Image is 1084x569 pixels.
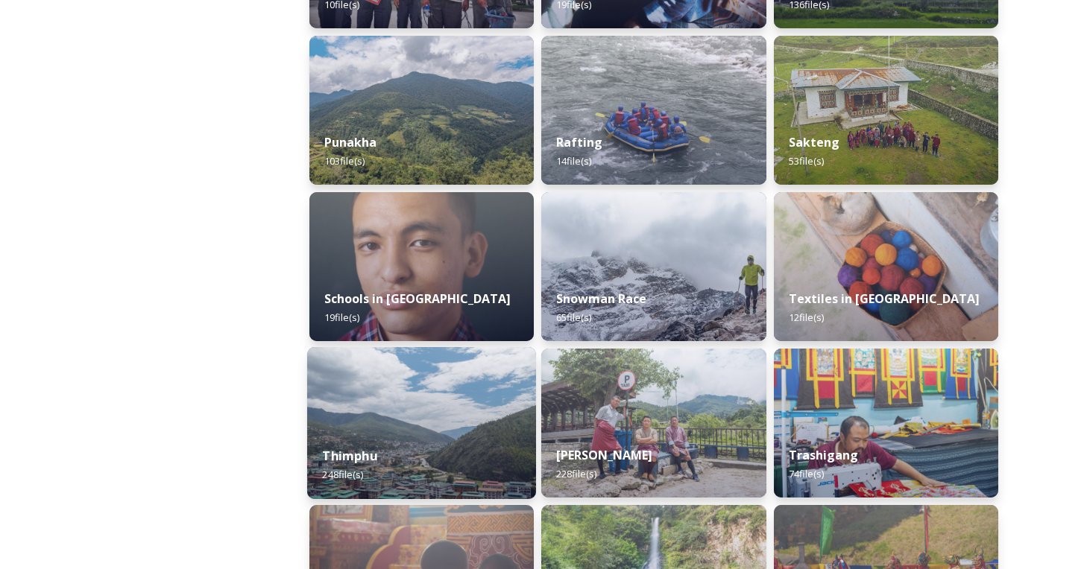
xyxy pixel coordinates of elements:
img: f73f969a-3aba-4d6d-a863-38e7472ec6b1.JPG [541,36,766,185]
strong: Textiles in [GEOGRAPHIC_DATA] [789,290,980,307]
img: Trashi%2520Yangtse%2520090723%2520by%2520Amp%2520Sripimanwat-187.jpg [541,349,766,498]
span: 74 file(s) [789,467,824,480]
strong: Sakteng [789,134,839,150]
img: 2022-10-01%252012.59.42.jpg [309,36,534,185]
strong: Thimphu [322,448,376,464]
strong: Punakha [324,134,376,150]
img: Thimphu%2520190723%2520by%2520Amp%2520Sripimanwat-43.jpg [307,347,536,499]
img: _SCH9806.jpg [774,192,998,341]
img: Sakteng%2520070723%2520by%2520Nantawat-5.jpg [774,36,998,185]
span: 14 file(s) [556,154,591,168]
span: 103 file(s) [324,154,365,168]
span: 228 file(s) [556,467,596,480]
strong: [PERSON_NAME] [556,447,652,463]
span: 53 file(s) [789,154,824,168]
span: 12 file(s) [789,311,824,324]
img: Trashigang%2520and%2520Rangjung%2520060723%2520by%2520Amp%2520Sripimanwat-66.jpg [774,349,998,498]
strong: Snowman Race [556,290,646,307]
span: 19 file(s) [324,311,359,324]
span: 65 file(s) [556,311,591,324]
strong: Trashigang [789,447,858,463]
span: 248 file(s) [322,468,363,481]
strong: Schools in [GEOGRAPHIC_DATA] [324,290,511,307]
img: Snowman%2520Race41.jpg [541,192,766,341]
img: _SCH2151_FINAL_RGB.jpg [309,192,534,341]
strong: Rafting [556,134,602,150]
